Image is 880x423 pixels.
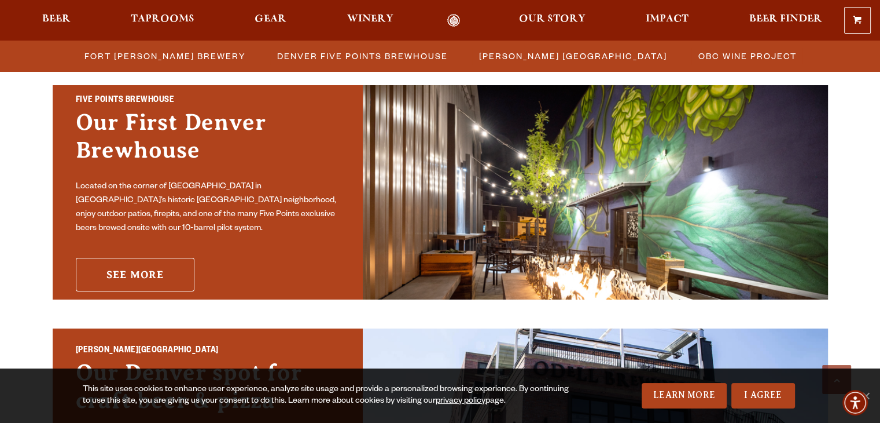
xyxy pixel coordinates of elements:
a: Impact [638,14,696,27]
a: Taprooms [123,14,202,27]
a: Gear [247,14,294,27]
a: Learn More [642,383,727,409]
span: [PERSON_NAME] [GEOGRAPHIC_DATA] [479,48,667,64]
a: Fort [PERSON_NAME] Brewery [78,48,252,64]
a: Beer Finder [741,14,829,27]
span: Denver Five Points Brewhouse [277,48,448,64]
h2: [PERSON_NAME][GEOGRAPHIC_DATA] [76,344,340,359]
a: See More [76,258,194,291]
img: Promo Card Aria Label' [363,85,828,300]
span: OBC Wine Project [698,48,797,64]
h2: Five Points Brewhouse [76,93,340,108]
p: Located on the corner of [GEOGRAPHIC_DATA] in [GEOGRAPHIC_DATA]’s historic [GEOGRAPHIC_DATA] neig... [76,180,340,236]
span: Beer [42,14,71,24]
span: Our Story [519,14,586,24]
span: Fort [PERSON_NAME] Brewery [84,48,246,64]
a: Scroll to top [822,365,851,394]
span: Taprooms [131,14,194,24]
a: Denver Five Points Brewhouse [270,48,454,64]
span: Impact [646,14,688,24]
a: Odell Home [432,14,476,27]
a: I Agree [731,383,795,409]
span: Gear [255,14,286,24]
span: Winery [347,14,393,24]
a: Winery [340,14,401,27]
span: Beer Finder [749,14,822,24]
a: Beer [35,14,78,27]
a: privacy policy [436,397,485,406]
div: Accessibility Menu [842,390,868,415]
h3: Our First Denver Brewhouse [76,108,340,176]
a: Our Story [511,14,593,27]
div: This site uses cookies to enhance user experience, analyze site usage and provide a personalized ... [83,384,576,407]
a: OBC Wine Project [691,48,802,64]
a: [PERSON_NAME] [GEOGRAPHIC_DATA] [472,48,673,64]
